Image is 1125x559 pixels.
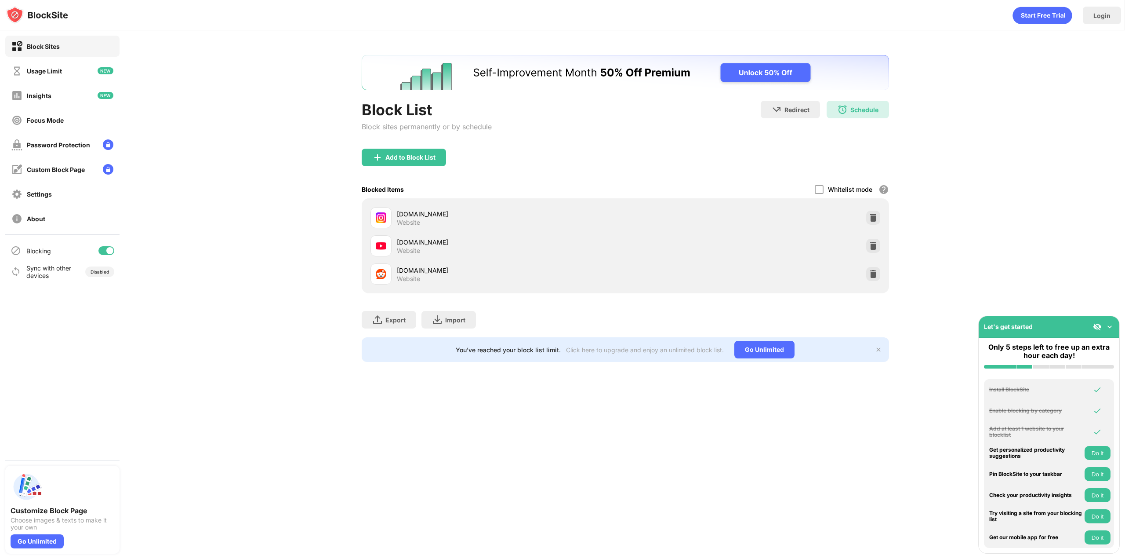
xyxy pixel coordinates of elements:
[989,426,1082,438] div: Add at least 1 website to your blocklist
[27,117,64,124] div: Focus Mode
[397,275,420,283] div: Website
[989,492,1082,498] div: Check your productivity insights
[27,141,90,149] div: Password Protection
[397,219,420,227] div: Website
[456,346,561,354] div: You’ve reached your block list limit.
[850,106,878,113] div: Schedule
[91,269,109,274] div: Disabled
[11,213,22,224] img: about-off.svg
[11,245,21,256] img: blocking-icon.svg
[11,506,114,515] div: Customize Block Page
[6,6,68,24] img: logo-blocksite.svg
[376,212,386,223] img: favicons
[1105,322,1114,331] img: omni-setup-toggle.svg
[11,471,42,503] img: push-custom-page.svg
[11,189,22,200] img: settings-off.svg
[376,269,386,279] img: favicons
[98,92,113,99] img: new-icon.svg
[11,139,22,150] img: password-protection-off.svg
[362,122,492,131] div: Block sites permanently or by schedule
[734,341,795,358] div: Go Unlimited
[26,264,72,279] div: Sync with other devices
[362,55,889,90] iframe: Banner
[11,90,22,101] img: insights-off.svg
[1085,467,1110,481] button: Do it
[11,267,21,277] img: sync-icon.svg
[784,106,809,113] div: Redirect
[11,66,22,77] img: time-usage-off.svg
[1012,7,1072,24] div: animation
[1085,509,1110,523] button: Do it
[27,190,52,198] div: Settings
[98,67,113,74] img: new-icon.svg
[989,471,1082,477] div: Pin BlockSite to your taskbar
[1093,427,1102,436] img: omni-check.svg
[1093,385,1102,394] img: omni-check.svg
[875,346,882,353] img: x-button.svg
[397,247,420,255] div: Website
[27,43,60,50] div: Block Sites
[1085,488,1110,502] button: Do it
[27,92,51,99] div: Insights
[362,101,492,119] div: Block List
[1093,12,1110,19] div: Login
[11,41,22,52] img: block-on.svg
[376,241,386,251] img: favicons
[1085,530,1110,544] button: Do it
[1085,446,1110,460] button: Do it
[11,164,22,175] img: customize-block-page-off.svg
[397,266,625,275] div: [DOMAIN_NAME]
[362,186,404,193] div: Blocked Items
[27,215,45,223] div: About
[445,316,465,324] div: Import
[989,447,1082,460] div: Get personalized productivity suggestions
[397,209,625,219] div: [DOMAIN_NAME]
[11,115,22,126] img: focus-off.svg
[984,343,1114,360] div: Only 5 steps left to free up an extra hour each day!
[11,534,64,548] div: Go Unlimited
[27,67,62,75] div: Usage Limit
[989,408,1082,414] div: Enable blocking by category
[26,247,51,255] div: Blocking
[11,517,114,531] div: Choose images & texts to make it your own
[27,166,85,173] div: Custom Block Page
[103,164,113,175] img: lock-menu.svg
[103,139,113,150] img: lock-menu.svg
[1093,406,1102,415] img: omni-check.svg
[385,316,406,324] div: Export
[566,346,724,354] div: Click here to upgrade and enjoy an unlimited block list.
[989,534,1082,541] div: Get our mobile app for free
[397,237,625,247] div: [DOMAIN_NAME]
[1093,322,1102,331] img: eye-not-visible.svg
[828,186,872,193] div: Whitelist mode
[989,387,1082,393] div: Install BlockSite
[984,323,1033,330] div: Let's get started
[385,154,435,161] div: Add to Block List
[989,510,1082,523] div: Try visiting a site from your blocking list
